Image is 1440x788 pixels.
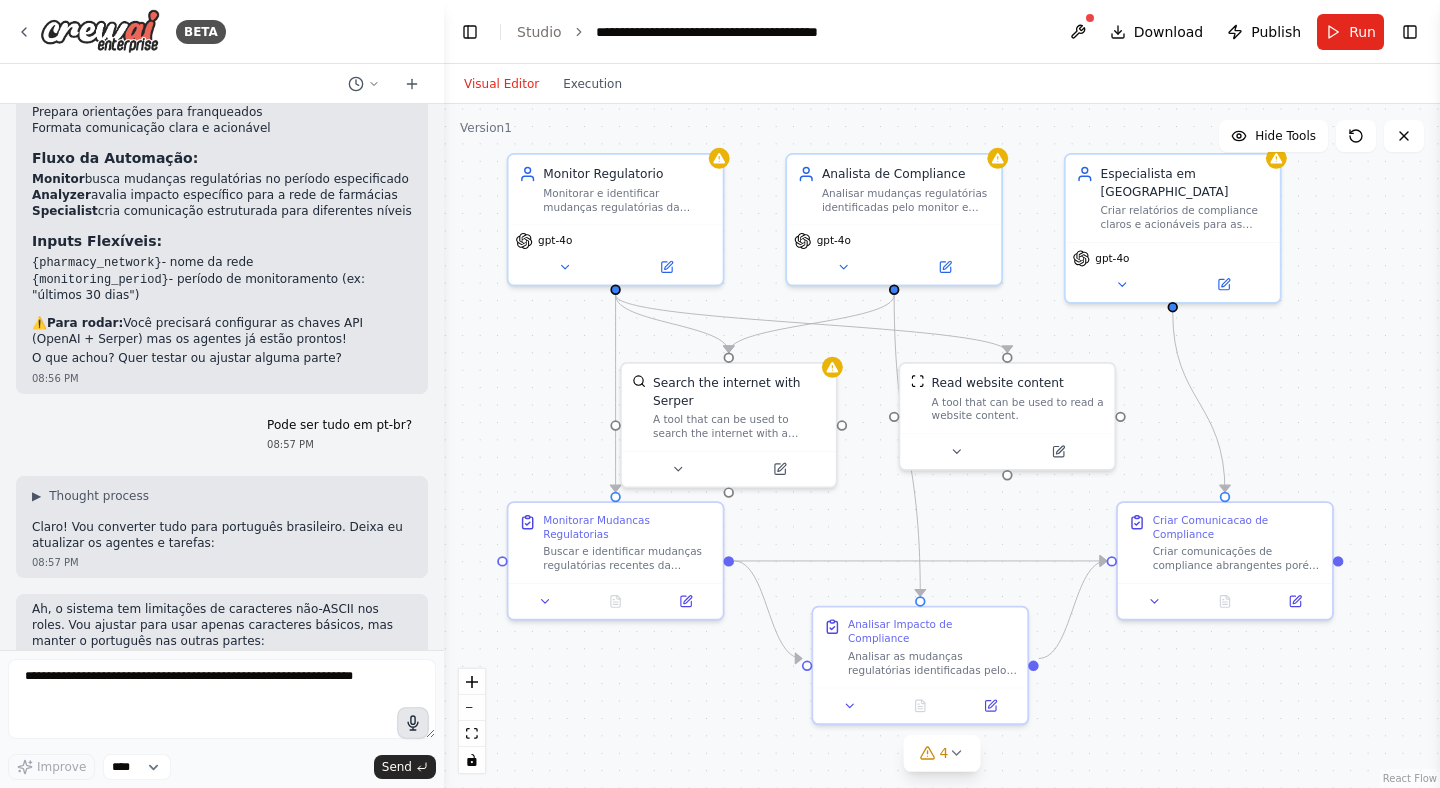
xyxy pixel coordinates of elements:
[8,754,95,780] button: Improve
[1064,153,1282,304] div: Especialista em [GEOGRAPHIC_DATA]Criar relatórios de compliance claros e acionáveis para as parte...
[452,72,551,96] button: Visual Editor
[396,72,428,96] button: Start a new chat
[896,257,994,278] button: Open in side panel
[734,552,1107,569] g: Edge from 17353a81-f568-46ff-ac0e-d9625444955e to 709ba357-762c-43e9-94c8-01cdb9153c71
[32,272,412,304] li: - período de monitoramento (ex: "últimos 30 dias")
[620,362,838,488] div: SerperDevToolSearch the internet with SerperA tool that can be used to search the internet with a...
[899,362,1117,471] div: ScrapeWebsiteToolRead website contentA tool that can be used to read a website content.
[720,295,903,352] g: Edge from 2b045625-12cf-4d47-a2d5-0130e3e9d6b3 to 37659932-6e11-4d7a-9ad7-9ff1ea603311
[397,707,429,739] button: Click to speak your automation idea
[822,186,991,214] div: Analisar mudanças regulatórias identificadas pelo monitor e determinar seu impacto específico nas...
[1100,165,1269,200] div: Especialista em [GEOGRAPHIC_DATA]
[37,759,86,775] span: Improve
[32,188,412,204] li: avalia impacto específico para a rede de farmácias
[456,18,484,46] button: Hide left sidebar
[40,9,160,54] img: Logo
[32,602,412,649] p: Ah, o sistema tem limitações de caracteres não-ASCII nos roles. Vou ajustar para usar apenas cara...
[507,501,725,620] div: Monitorar Mudancas RegulatoriasBuscar e identificar mudanças regulatórias recentes da ANVISA, CFF...
[32,204,412,220] li: cria comunicação estruturada para diferentes níveis
[267,418,412,434] p: Pode ser tudo em pt-br?
[32,488,41,504] span: ▶
[32,555,412,570] div: 08:57 PM
[1153,514,1322,542] div: Criar Comunicacao de Compliance
[1219,120,1328,152] button: Hide Tools
[822,165,991,182] div: Analista de Compliance
[32,488,149,504] button: ▶Thought process
[32,105,412,121] li: Prepara orientações para franqueados
[1116,501,1334,620] div: Criar Comunicacao de ComplianceCriar comunicações de compliance abrangentes porém acessíveis base...
[176,20,226,44] div: BETA
[579,591,653,612] button: No output available
[961,695,1021,716] button: Open in side panel
[1153,545,1322,573] div: Criar comunicações de compliance abrangentes porém acessíveis baseadas na análise regulatória. Pr...
[1251,22,1301,42] span: Publish
[517,22,821,42] nav: breadcrumb
[32,371,412,386] div: 08:56 PM
[32,520,412,551] p: Claro! Vou converter tudo para português brasileiro. Deixa eu atualizar os agentes e tarefas:
[1039,552,1107,667] g: Edge from 2e25e1b7-239e-48c1-9dd6-764f47149811 to 709ba357-762c-43e9-94c8-01cdb9153c71
[32,233,162,249] strong: Inputs Flexíveis:
[32,256,162,270] code: {pharmacy_network}
[607,295,624,492] g: Edge from ca675b47-3589-47ca-adbc-1c695bedba22 to 17353a81-f568-46ff-ac0e-d9625444955e
[1174,274,1272,295] button: Open in side panel
[1255,128,1316,144] span: Hide Tools
[932,395,1104,423] div: A tool that can be used to read a website content.
[47,316,123,330] strong: Para rodar:
[904,735,981,772] button: 4
[1134,22,1204,42] span: Download
[374,755,436,779] button: Send
[507,153,725,286] div: Monitor RegulatorioMonitorar e identificar mudanças regulatórias da ANVISA, CFF (Conselho Federal...
[543,514,712,542] div: Monitorar Mudancas Regulatorias
[1164,312,1234,491] g: Edge from cdec471e-5964-4eba-95fd-339db4f3666a to 709ba357-762c-43e9-94c8-01cdb9153c71
[848,618,1017,646] div: Analisar Impacto de Compliance
[1349,22,1376,42] span: Run
[653,374,825,409] div: Search the internet with Serper
[1317,14,1384,50] button: Run
[459,747,485,773] button: toggle interactivity
[1100,204,1269,232] div: Criar relatórios de compliance claros e acionáveis para as partes interessadas da {rede_farmacias...
[267,437,412,452] div: 08:57 PM
[885,295,929,596] g: Edge from 2b045625-12cf-4d47-a2d5-0130e3e9d6b3 to 2e25e1b7-239e-48c1-9dd6-764f47149811
[883,695,957,716] button: No output available
[32,255,412,272] li: - nome da rede
[1396,18,1424,46] button: Show right sidebar
[551,72,634,96] button: Execution
[32,150,198,166] strong: Fluxo da Automação:
[543,165,712,182] div: Monitor Regulatorio
[607,295,738,352] g: Edge from ca675b47-3589-47ca-adbc-1c695bedba22 to 37659932-6e11-4d7a-9ad7-9ff1ea603311
[32,204,98,218] strong: Specialist
[731,459,829,480] button: Open in side panel
[1383,773,1437,784] a: React Flow attribution
[811,606,1029,725] div: Analisar Impacto de ComplianceAnalisar as mudanças regulatórias identificadas pelo monitor e dete...
[734,552,802,667] g: Edge from 17353a81-f568-46ff-ac0e-d9625444955e to 2e25e1b7-239e-48c1-9dd6-764f47149811
[940,743,949,763] span: 4
[1265,591,1325,612] button: Open in side panel
[848,649,1017,677] div: Analisar as mudanças regulatórias identificadas pelo monitor e determinar seu impacto operacional...
[32,121,412,137] li: Formata comunicação clara e acionável
[32,172,85,186] strong: Monitor
[543,545,712,573] div: Buscar e identificar mudanças regulatórias recentes da ANVISA, CFF (Conselho Federal de Farmácia)...
[459,669,485,773] div: React Flow controls
[1095,251,1129,265] span: gpt-4o
[32,316,412,347] p: ⚠️ Você precisará configurar as chaves API (OpenAI + Serper) mas os agentes já estão prontos!
[817,234,851,248] span: gpt-4o
[932,374,1064,391] div: Read website content
[460,120,512,136] div: Version 1
[49,488,149,504] span: Thought process
[653,413,825,441] div: A tool that can be used to search the internet with a search_query. Supports different search typ...
[1009,441,1107,462] button: Open in side panel
[459,721,485,747] button: fit view
[911,374,925,388] img: ScrapeWebsiteTool
[32,172,412,188] li: busca mudanças regulatórias no período especificado
[1219,14,1309,50] button: Publish
[656,591,716,612] button: Open in side panel
[543,186,712,214] div: Monitorar e identificar mudanças regulatórias da ANVISA, CFF (Conselho Federal de Farmácia) e vig...
[459,669,485,695] button: zoom in
[632,374,646,388] img: SerperDevTool
[32,351,412,367] p: O que achou? Quer testar ou ajustar alguma parte?
[785,153,1003,286] div: Analista de ComplianceAnalisar mudanças regulatórias identificadas pelo monitor e determinar seu ...
[617,257,715,278] button: Open in side panel
[517,24,562,40] a: Studio
[32,273,169,287] code: {monitoring_period}
[538,234,572,248] span: gpt-4o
